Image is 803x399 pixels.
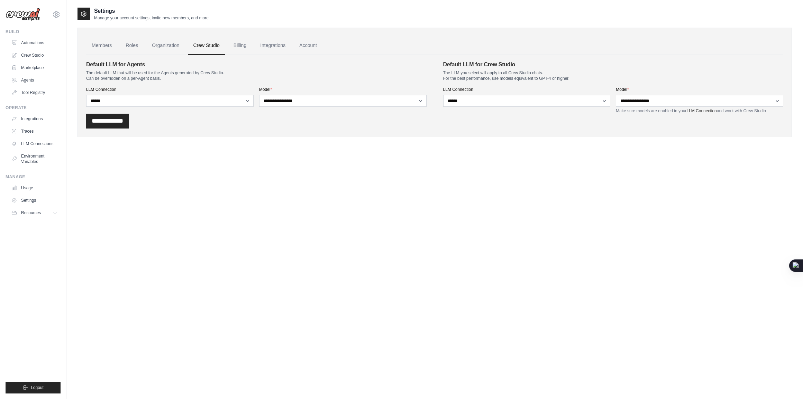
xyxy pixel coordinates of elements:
[86,87,254,92] label: LLM Connection
[8,87,61,98] a: Tool Registry
[146,36,185,55] a: Organization
[8,182,61,193] a: Usage
[8,151,61,167] a: Environment Variables
[6,382,61,393] button: Logout
[8,37,61,48] a: Automations
[8,207,61,218] button: Resources
[8,62,61,73] a: Marketplace
[21,210,41,216] span: Resources
[686,108,717,113] a: LLM Connection
[86,60,427,69] h4: Default LLM for Agents
[443,70,784,81] p: The LLM you select will apply to all Crew Studio chats. For the best performance, use models equi...
[120,36,144,55] a: Roles
[6,8,40,21] img: Logo
[8,50,61,61] a: Crew Studio
[6,174,61,180] div: Manage
[86,36,117,55] a: Members
[8,113,61,124] a: Integrations
[6,29,61,35] div: Build
[94,7,210,15] h2: Settings
[443,60,784,69] h4: Default LLM for Crew Studio
[228,36,252,55] a: Billing
[8,75,61,86] a: Agents
[6,105,61,111] div: Operate
[8,195,61,206] a: Settings
[94,15,210,21] p: Manage your account settings, invite new members, and more.
[259,87,427,92] label: Model
[31,385,44,390] span: Logout
[294,36,322,55] a: Account
[8,126,61,137] a: Traces
[255,36,291,55] a: Integrations
[616,108,783,114] p: Make sure models are enabled in your and work with Crew Studio
[188,36,225,55] a: Crew Studio
[86,70,427,81] p: The default LLM that will be used for the Agents generated by Crew Studio. Can be overridden on a...
[443,87,611,92] label: LLM Connection
[8,138,61,149] a: LLM Connections
[616,87,783,92] label: Model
